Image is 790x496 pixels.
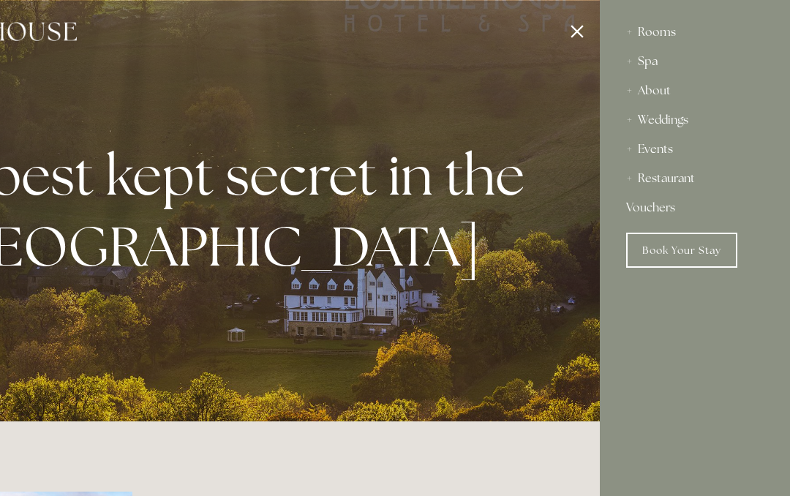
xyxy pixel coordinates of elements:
div: Events [626,135,764,164]
a: Book Your Stay [626,233,737,268]
div: Restaurant [626,164,764,193]
div: Weddings [626,105,764,135]
a: Vouchers [626,193,764,222]
div: Spa [626,47,764,76]
div: Rooms [626,18,764,47]
div: About [626,76,764,105]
